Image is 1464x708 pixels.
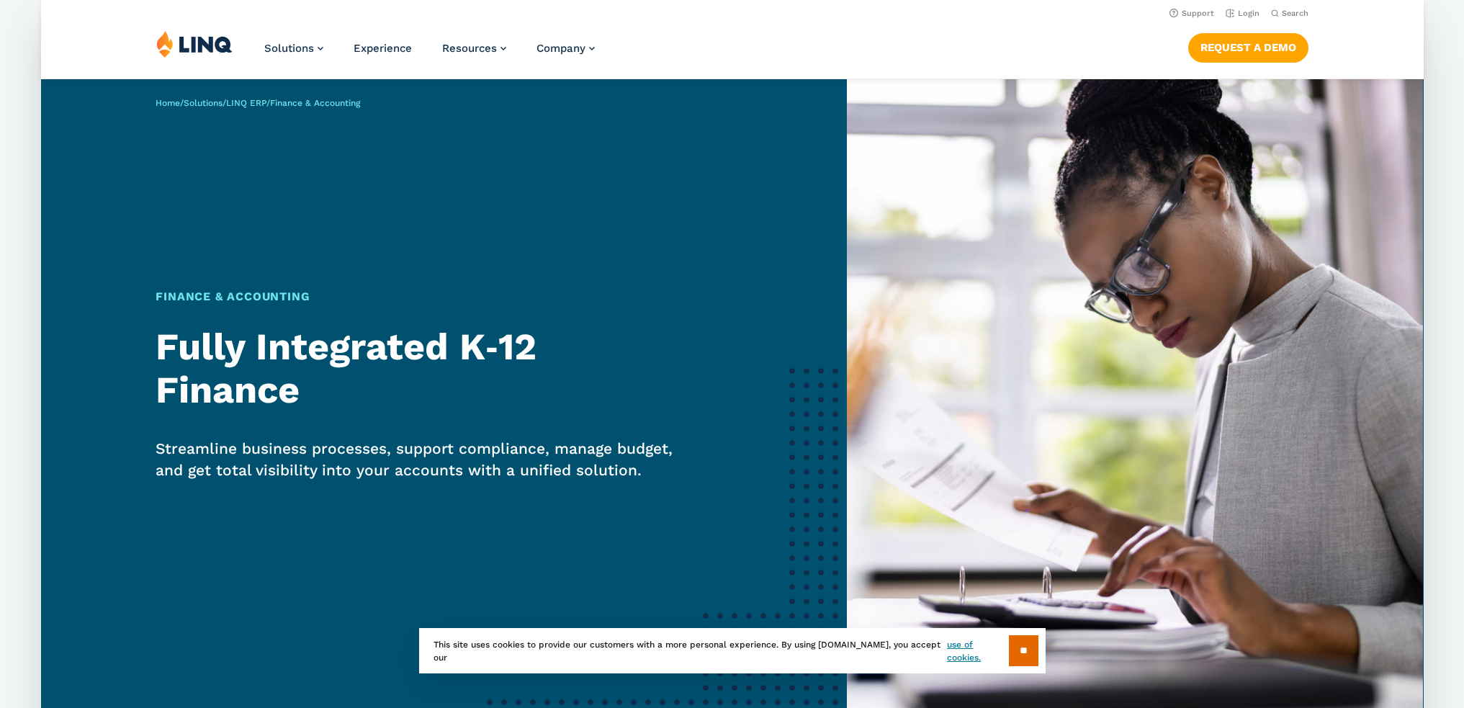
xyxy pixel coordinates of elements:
a: Solutions [184,98,223,108]
span: Resources [442,42,497,55]
a: Experience [354,42,412,55]
a: Login [1225,9,1259,18]
div: This site uses cookies to provide our customers with a more personal experience. By using [DOMAIN... [419,628,1046,673]
strong: Fully Integrated K‑12 Finance [156,325,536,412]
button: Open Search Bar [1270,8,1308,19]
span: / / / [156,98,360,108]
nav: Primary Navigation [264,30,595,78]
nav: Utility Navigation [41,4,1424,20]
span: Search [1281,9,1308,18]
img: LINQ | K‑12 Software [156,30,233,58]
span: Company [536,42,585,55]
a: use of cookies. [947,638,1008,664]
a: Request a Demo [1187,33,1308,62]
p: Streamline business processes, support compliance, manage budget, and get total visibility into y... [156,438,701,481]
a: Solutions [264,42,323,55]
a: LINQ ERP [226,98,266,108]
h1: Finance & Accounting [156,288,701,305]
nav: Button Navigation [1187,30,1308,62]
span: Solutions [264,42,314,55]
a: Home [156,98,180,108]
span: Finance & Accounting [270,98,360,108]
a: Resources [442,42,506,55]
a: Support [1169,9,1213,18]
a: Company [536,42,595,55]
